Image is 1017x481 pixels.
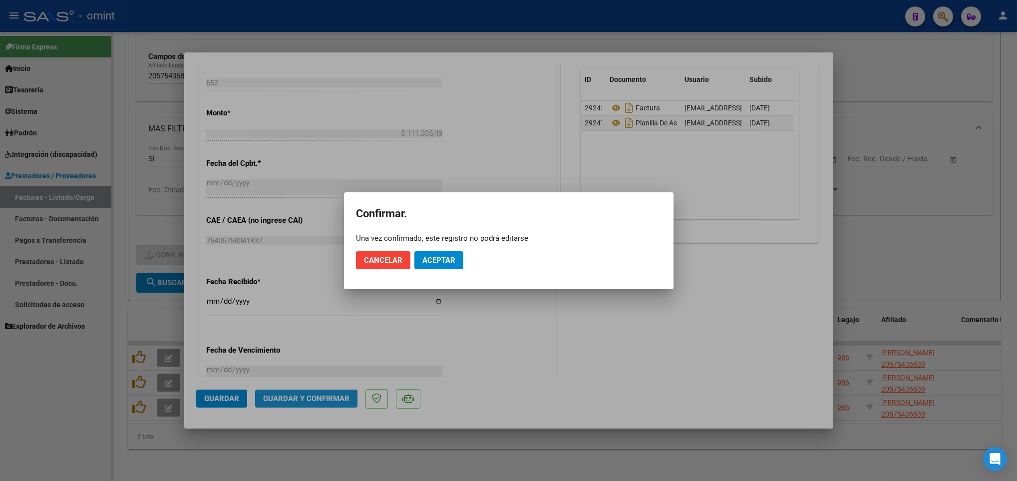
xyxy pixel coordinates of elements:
button: Aceptar [414,251,463,269]
div: Open Intercom Messenger [983,447,1007,471]
span: Cancelar [364,256,402,265]
h2: Confirmar. [356,204,662,223]
span: Aceptar [422,256,455,265]
div: Una vez confirmado, este registro no podrá editarse [356,233,662,243]
button: Cancelar [356,251,410,269]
